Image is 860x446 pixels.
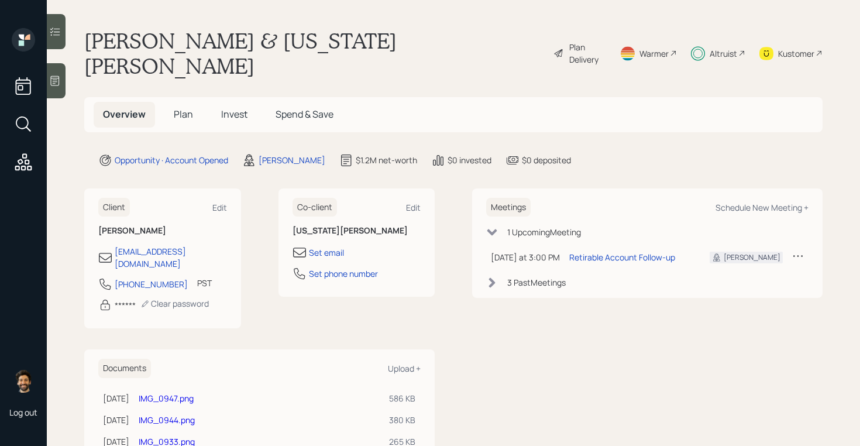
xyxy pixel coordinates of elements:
[139,414,195,426] a: IMG_0944.png
[715,202,809,213] div: Schedule New Meeting +
[309,246,344,259] div: Set email
[388,363,421,374] div: Upload +
[103,414,129,426] div: [DATE]
[103,108,146,121] span: Overview
[140,298,209,309] div: Clear password
[724,252,780,263] div: [PERSON_NAME]
[197,277,212,289] div: PST
[98,359,151,378] h6: Documents
[639,47,669,60] div: Warmer
[174,108,193,121] span: Plan
[356,154,417,166] div: $1.2M net-worth
[84,28,544,78] h1: [PERSON_NAME] & [US_STATE][PERSON_NAME]
[569,41,606,66] div: Plan Delivery
[12,369,35,393] img: eric-schwartz-headshot.png
[115,278,188,290] div: [PHONE_NUMBER]
[486,198,531,217] h6: Meetings
[406,202,421,213] div: Edit
[103,392,129,404] div: [DATE]
[309,267,378,280] div: Set phone number
[276,108,333,121] span: Spend & Save
[448,154,491,166] div: $0 invested
[569,251,675,263] div: Retirable Account Follow-up
[293,226,421,236] h6: [US_STATE][PERSON_NAME]
[139,393,194,404] a: IMG_0947.png
[212,202,227,213] div: Edit
[98,226,227,236] h6: [PERSON_NAME]
[98,198,130,217] h6: Client
[522,154,571,166] div: $0 deposited
[293,198,337,217] h6: Co-client
[389,414,416,426] div: 380 KB
[9,407,37,418] div: Log out
[221,108,247,121] span: Invest
[259,154,325,166] div: [PERSON_NAME]
[778,47,814,60] div: Kustomer
[507,276,566,289] div: 3 Past Meeting s
[507,226,581,238] div: 1 Upcoming Meeting
[491,251,560,263] div: [DATE] at 3:00 PM
[115,154,228,166] div: Opportunity · Account Opened
[389,392,416,404] div: 586 KB
[710,47,737,60] div: Altruist
[115,245,227,270] div: [EMAIL_ADDRESS][DOMAIN_NAME]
